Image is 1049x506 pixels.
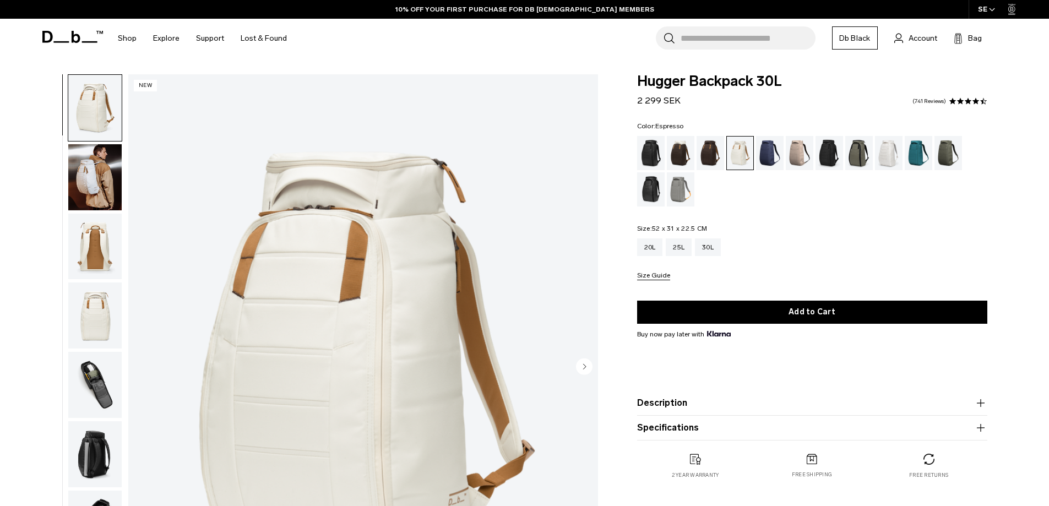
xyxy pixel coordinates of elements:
[68,214,122,280] img: Hugger Backpack 30L Oatmilk
[667,172,694,206] a: Sand Grey
[637,225,708,232] legend: Size:
[726,136,754,170] a: Oatmilk
[68,213,122,280] button: Hugger Backpack 30L Oatmilk
[196,19,224,58] a: Support
[68,351,122,418] button: Hugger Backpack 30L Oatmilk
[894,31,937,45] a: Account
[134,80,157,91] p: New
[905,136,932,170] a: Midnight Teal
[68,421,122,487] img: Hugger Backpack 30L Oatmilk
[637,238,663,256] a: 20L
[652,225,707,232] span: 52 x 31 x 22.5 CM
[68,282,122,349] button: Hugger Backpack 30L Oatmilk
[68,75,122,141] img: Hugger Backpack 30L Oatmilk
[655,122,683,130] span: Espresso
[110,19,295,58] nav: Main Navigation
[68,144,122,210] img: Hugger Backpack 30L Oatmilk
[667,136,694,170] a: Cappuccino
[954,31,982,45] button: Bag
[707,331,731,336] img: {"height" => 20, "alt" => "Klarna"}
[68,144,122,211] button: Hugger Backpack 30L Oatmilk
[816,136,843,170] a: Charcoal Grey
[241,19,287,58] a: Lost & Found
[672,471,719,479] p: 2 year warranty
[576,358,593,377] button: Next slide
[695,238,721,256] a: 30L
[832,26,878,50] a: Db Black
[909,32,937,44] span: Account
[68,74,122,142] button: Hugger Backpack 30L Oatmilk
[68,352,122,418] img: Hugger Backpack 30L Oatmilk
[875,136,903,170] a: Clean Slate
[637,396,987,410] button: Description
[934,136,962,170] a: Moss Green
[637,172,665,206] a: Reflective Black
[395,4,654,14] a: 10% OFF YOUR FIRST PURCHASE FOR DB [DEMOGRAPHIC_DATA] MEMBERS
[968,32,982,44] span: Bag
[792,471,832,478] p: Free shipping
[637,301,987,324] button: Add to Cart
[637,272,670,280] button: Size Guide
[786,136,813,170] a: Fogbow Beige
[637,123,684,129] legend: Color:
[153,19,180,58] a: Explore
[637,95,681,106] span: 2 299 SEK
[118,19,137,58] a: Shop
[637,74,987,89] span: Hugger Backpack 30L
[756,136,784,170] a: Blue Hour
[68,421,122,488] button: Hugger Backpack 30L Oatmilk
[68,282,122,349] img: Hugger Backpack 30L Oatmilk
[637,329,731,339] span: Buy now pay later with
[697,136,724,170] a: Espresso
[912,99,946,104] a: 741 reviews
[637,136,665,170] a: Black Out
[845,136,873,170] a: Forest Green
[637,421,987,434] button: Specifications
[666,238,692,256] a: 25L
[909,471,948,479] p: Free returns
